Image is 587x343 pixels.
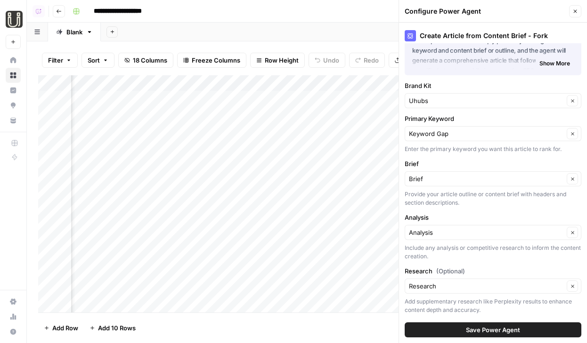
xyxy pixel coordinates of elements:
button: Undo [309,53,345,68]
a: Settings [6,294,21,309]
button: Save Power Agent [405,322,581,337]
span: Redo [364,56,379,65]
button: Add 10 Rows [84,320,141,335]
span: Show More [539,59,570,68]
button: Show More [536,57,574,70]
a: Opportunities [6,98,21,113]
p: This agent transforms your content brief into a complete, SEO-optimized article. Simply provide y... [412,26,574,66]
label: Brand Kit [405,81,581,90]
label: Research [405,266,581,276]
input: Research [409,281,564,291]
button: Sort [82,53,114,68]
span: Row Height [265,56,299,65]
button: 18 Columns [118,53,173,68]
img: Uhubs Logo [6,11,23,28]
span: Undo [323,56,339,65]
button: Filter [42,53,78,68]
span: 18 Columns [133,56,167,65]
input: Analysis [409,228,564,237]
button: Row Height [250,53,305,68]
button: Add Row [38,320,84,335]
span: Add Row [52,323,78,333]
span: (Optional) [436,266,465,276]
div: Provide your article outline or content brief with headers and section descriptions. [405,190,581,207]
a: Blank [48,23,101,41]
span: Add 10 Rows [98,323,136,333]
label: Primary Keyword [405,114,581,123]
span: Sort [88,56,100,65]
div: Add supplementary research like Perplexity results to enhance content depth and accuracy. [405,297,581,314]
button: Workspace: Uhubs [6,8,21,31]
span: Filter [48,56,63,65]
input: Uhubs [409,96,564,105]
a: Your Data [6,113,21,128]
a: Usage [6,309,21,324]
a: Home [6,53,21,68]
div: Include any analysis or competitive research to inform the content creation. [405,244,581,261]
div: Blank [66,27,82,37]
input: Brief [409,174,564,183]
label: Analysis [405,213,581,222]
button: Help + Support [6,324,21,339]
button: Freeze Columns [177,53,246,68]
label: Brief [405,159,581,168]
a: Browse [6,68,21,83]
div: Create Article from Content Brief - Fork [405,30,581,41]
a: Insights [6,83,21,98]
span: Save Power Agent [466,325,520,335]
div: Enter the primary keyword you want this article to rank for. [405,145,581,153]
span: Freeze Columns [192,56,240,65]
button: Export CSV [389,53,443,68]
button: Redo [349,53,385,68]
input: Keyword Gap [409,129,564,138]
